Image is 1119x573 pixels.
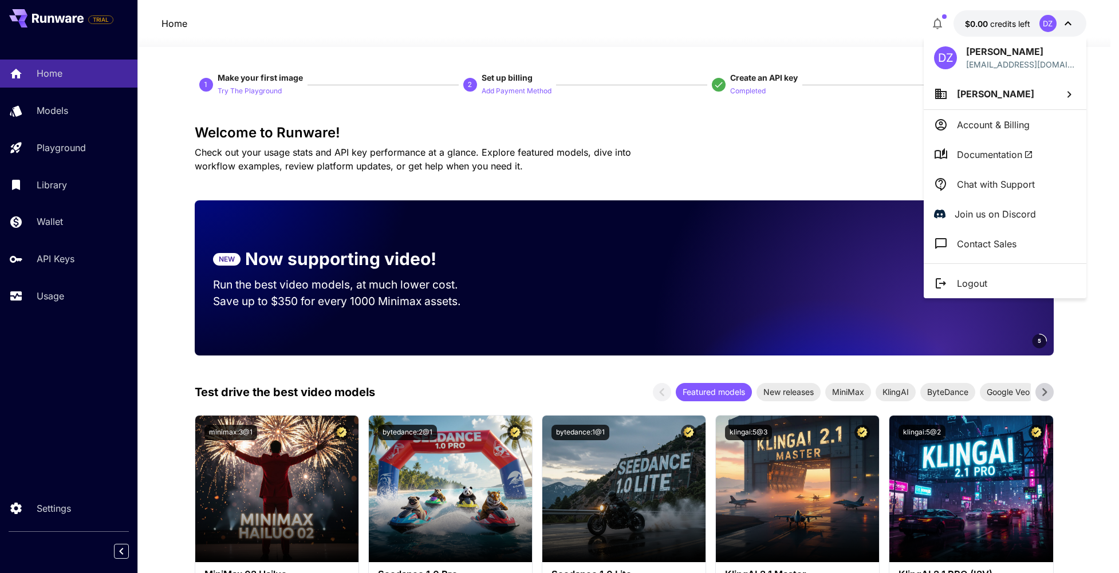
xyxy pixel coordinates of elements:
div: DZ [934,46,957,69]
p: Logout [957,276,987,290]
p: [PERSON_NAME] [966,45,1076,58]
p: Account & Billing [957,118,1030,132]
span: Documentation [957,148,1033,161]
span: [PERSON_NAME] [957,88,1034,100]
p: Join us on Discord [955,207,1036,221]
p: Chat with Support [957,177,1035,191]
div: support@darkhut.com.au [966,58,1076,70]
p: Contact Sales [957,237,1016,251]
p: [EMAIL_ADDRESS][DOMAIN_NAME] [966,58,1076,70]
button: [PERSON_NAME] [924,78,1086,109]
